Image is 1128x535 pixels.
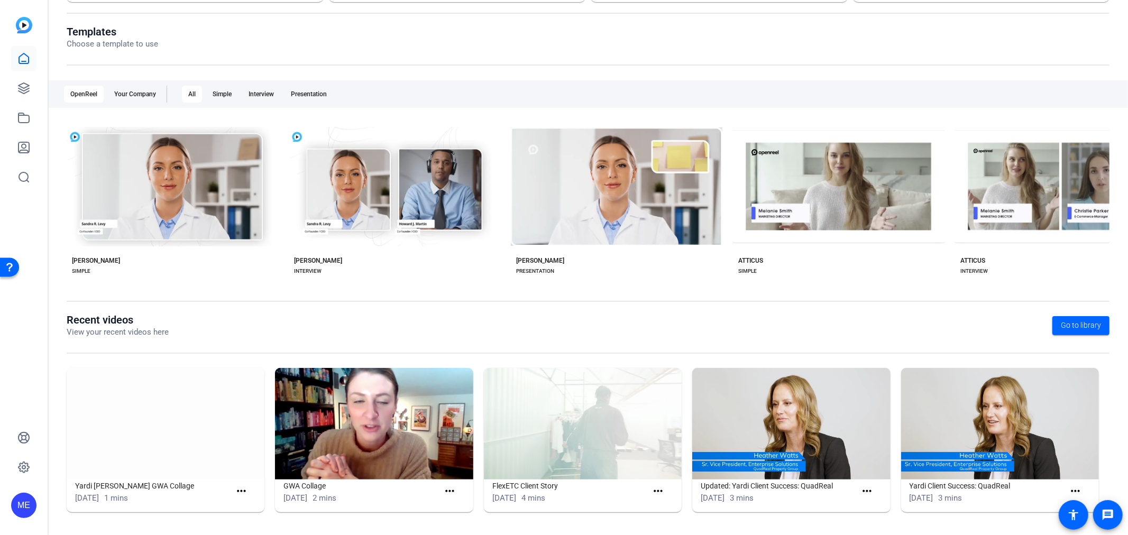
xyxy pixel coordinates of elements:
[75,493,99,503] span: [DATE]
[516,256,564,265] div: [PERSON_NAME]
[730,493,754,503] span: 3 mins
[275,368,473,479] img: GWA Collage
[960,256,985,265] div: ATTICUS
[64,86,104,103] div: OpenReel
[242,86,280,103] div: Interview
[1061,320,1101,331] span: Go to library
[67,326,169,338] p: View your recent videos here
[901,368,1099,479] img: Yardi Client Success: QuadReal
[67,25,158,38] h1: Templates
[521,493,545,503] span: 4 mins
[860,485,874,498] mat-icon: more_horiz
[1102,509,1114,521] mat-icon: message
[313,493,336,503] span: 2 mins
[104,493,128,503] span: 1 mins
[1067,509,1080,521] mat-icon: accessibility
[939,493,962,503] span: 3 mins
[67,313,169,326] h1: Recent videos
[910,493,933,503] span: [DATE]
[75,479,231,492] h1: Yardi [PERSON_NAME] GWA Collage
[492,479,648,492] h1: FlexETC Client Story
[67,368,264,479] img: Yardi Kube GWA Collage
[1052,316,1109,335] a: Go to library
[285,86,333,103] div: Presentation
[492,493,516,503] span: [DATE]
[108,86,162,103] div: Your Company
[701,479,856,492] h1: Updated: Yardi Client Success: QuadReal
[72,256,120,265] div: [PERSON_NAME]
[692,368,890,479] img: Updated: Yardi Client Success: QuadReal
[738,267,757,275] div: SIMPLE
[701,493,725,503] span: [DATE]
[294,267,322,275] div: INTERVIEW
[235,485,248,498] mat-icon: more_horiz
[11,493,36,518] div: ME
[72,267,90,275] div: SIMPLE
[294,256,342,265] div: [PERSON_NAME]
[960,267,988,275] div: INTERVIEW
[652,485,665,498] mat-icon: more_horiz
[283,493,307,503] span: [DATE]
[283,479,439,492] h1: GWA Collage
[206,86,238,103] div: Simple
[910,479,1065,492] h1: Yardi Client Success: QuadReal
[16,17,32,33] img: blue-gradient.svg
[443,485,456,498] mat-icon: more_horiz
[182,86,202,103] div: All
[484,368,682,479] img: FlexETC Client Story
[516,267,554,275] div: PRESENTATION
[1069,485,1082,498] mat-icon: more_horiz
[738,256,763,265] div: ATTICUS
[67,38,158,50] p: Choose a template to use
